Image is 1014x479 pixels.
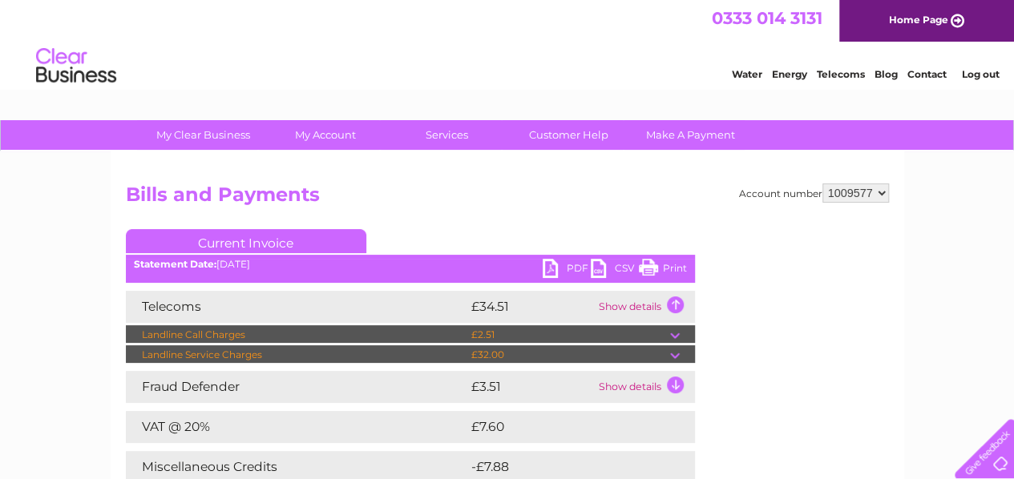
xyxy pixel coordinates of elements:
[467,411,657,443] td: £7.60
[126,371,467,403] td: Fraud Defender
[126,183,889,214] h2: Bills and Payments
[126,411,467,443] td: VAT @ 20%
[739,183,889,203] div: Account number
[381,120,513,150] a: Services
[503,120,635,150] a: Customer Help
[624,120,757,150] a: Make A Payment
[817,68,865,80] a: Telecoms
[961,68,999,80] a: Log out
[467,291,595,323] td: £34.51
[467,325,670,344] td: £2.51
[35,42,117,91] img: logo.png
[126,229,366,253] a: Current Invoice
[712,8,822,28] a: 0333 014 3131
[907,68,947,80] a: Contact
[137,120,269,150] a: My Clear Business
[467,345,670,364] td: £32.00
[543,259,591,282] a: PDF
[126,259,695,270] div: [DATE]
[126,325,467,344] td: Landline Call Charges
[639,259,687,282] a: Print
[875,68,898,80] a: Blog
[259,120,391,150] a: My Account
[591,259,639,282] a: CSV
[126,291,467,323] td: Telecoms
[126,345,467,364] td: Landline Service Charges
[595,371,695,403] td: Show details
[129,9,887,78] div: Clear Business is a trading name of Verastar Limited (registered in [GEOGRAPHIC_DATA] No. 3667643...
[134,258,216,270] b: Statement Date:
[467,371,595,403] td: £3.51
[595,291,695,323] td: Show details
[732,68,762,80] a: Water
[772,68,807,80] a: Energy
